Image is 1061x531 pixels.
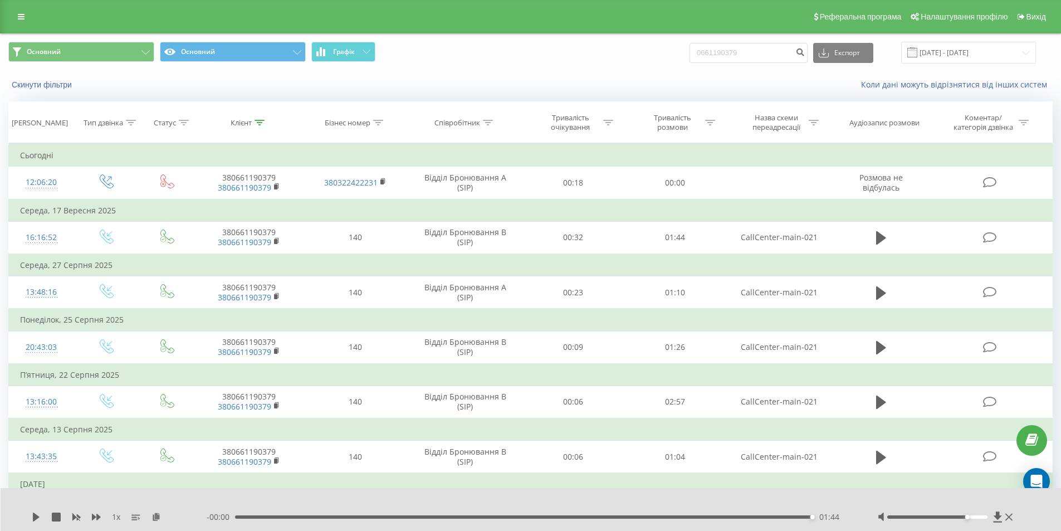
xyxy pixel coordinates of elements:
td: Відділ Бронювання A (SIP) [408,276,522,309]
div: Бізнес номер [325,118,370,128]
td: 00:06 [522,386,624,418]
span: 01:44 [819,511,839,523]
td: 380661190379 [196,331,302,364]
td: 380661190379 [196,441,302,474]
div: 13:16:00 [20,391,63,413]
td: 01:26 [624,331,726,364]
a: 380661190379 [218,292,271,303]
td: Відділ Бронювання B (SIP) [408,331,522,364]
a: 380661190379 [218,237,271,247]
span: Основний [27,47,61,56]
div: Клієнт [231,118,252,128]
a: Коли дані можуть відрізнятися вiд інших систем [861,79,1053,90]
span: - 00:00 [207,511,235,523]
td: 01:10 [624,276,726,309]
a: 380661190379 [218,456,271,467]
div: Accessibility label [965,515,970,519]
td: 140 [302,221,408,254]
td: 380661190379 [196,167,302,199]
div: Аудіозапис розмови [849,118,920,128]
td: 00:09 [522,331,624,364]
div: 13:43:35 [20,446,63,467]
td: Відділ Бронювання B (SIP) [408,221,522,254]
div: Open Intercom Messenger [1023,468,1050,495]
td: CallCenter-main-021 [726,386,832,418]
div: Коментар/категорія дзвінка [951,113,1016,132]
td: CallCenter-main-021 [726,276,832,309]
td: CallCenter-main-021 [726,441,832,474]
div: Назва схеми переадресації [746,113,806,132]
td: 00:06 [522,441,624,474]
td: 01:04 [624,441,726,474]
div: Статус [154,118,176,128]
td: 00:32 [522,221,624,254]
div: Accessibility label [810,515,814,519]
td: 380661190379 [196,221,302,254]
span: Вихід [1026,12,1046,21]
div: Тривалість розмови [643,113,702,132]
button: Основний [160,42,306,62]
span: Графік [333,48,355,56]
a: 380661190379 [218,347,271,357]
td: [DATE] [9,473,1053,495]
td: Середа, 13 Серпня 2025 [9,418,1053,441]
td: 380661190379 [196,386,302,418]
button: Основний [8,42,154,62]
td: Відділ Бронювання B (SIP) [408,386,522,418]
div: 12:06:20 [20,172,63,193]
td: 140 [302,386,408,418]
td: Сьогодні [9,144,1053,167]
div: Співробітник [434,118,480,128]
td: Понеділок, 25 Серпня 2025 [9,309,1053,331]
a: 380661190379 [218,401,271,412]
span: Налаштування профілю [921,12,1008,21]
div: 16:16:52 [20,227,63,249]
td: CallCenter-main-021 [726,221,832,254]
td: 00:23 [522,276,624,309]
button: Експорт [813,43,873,63]
td: Середа, 17 Вересня 2025 [9,199,1053,222]
td: Середа, 27 Серпня 2025 [9,254,1053,276]
span: Розмова не відбулась [859,172,903,193]
div: [PERSON_NAME] [12,118,68,128]
td: 02:57 [624,386,726,418]
td: 140 [302,276,408,309]
div: 13:48:16 [20,281,63,303]
td: 00:00 [624,167,726,199]
td: Відділ Бронювання A (SIP) [408,167,522,199]
td: CallCenter-main-021 [726,331,832,364]
td: П’ятниця, 22 Серпня 2025 [9,364,1053,386]
a: 380661190379 [218,182,271,193]
td: 01:44 [624,221,726,254]
td: Відділ Бронювання B (SIP) [408,441,522,474]
div: Тип дзвінка [84,118,123,128]
td: 140 [302,331,408,364]
a: 380322422231 [324,177,378,188]
div: Тривалість очікування [541,113,600,132]
td: 140 [302,441,408,474]
input: Пошук за номером [690,43,808,63]
span: 1 x [112,511,120,523]
div: 20:43:03 [20,337,63,358]
button: Скинути фільтри [8,80,77,90]
td: 380661190379 [196,276,302,309]
span: Реферальна програма [820,12,902,21]
td: 00:18 [522,167,624,199]
button: Графік [311,42,375,62]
